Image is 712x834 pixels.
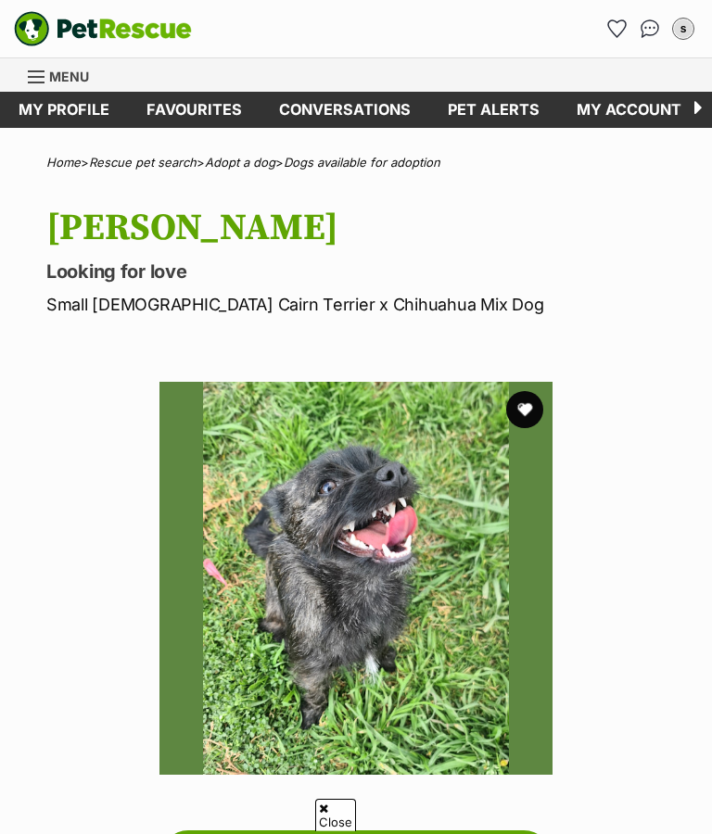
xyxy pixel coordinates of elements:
[46,155,81,170] a: Home
[315,799,356,831] span: Close
[89,155,197,170] a: Rescue pet search
[635,14,665,44] a: Conversations
[28,58,102,92] a: Menu
[641,19,660,38] img: chat-41dd97257d64d25036548639549fe6c8038ab92f7586957e7f3b1b290dea8141.svg
[159,382,553,776] img: Photo of Saoirse
[668,14,698,44] button: My account
[506,391,543,428] button: favourite
[429,92,558,128] a: Pet alerts
[205,155,275,170] a: Adopt a dog
[46,292,684,317] p: Small [DEMOGRAPHIC_DATA] Cairn Terrier x Chihuahua Mix Dog
[14,11,192,46] a: PetRescue
[602,14,631,44] a: Favourites
[602,14,698,44] ul: Account quick links
[284,155,440,170] a: Dogs available for adoption
[46,259,684,284] p: Looking for love
[49,69,89,84] span: Menu
[14,11,192,46] img: logo-e224e6f780fb5917bec1dbf3a21bbac754714ae5b6737aabdf751b685950b380.svg
[46,207,684,249] h1: [PERSON_NAME]
[128,92,261,128] a: Favourites
[261,92,429,128] a: conversations
[674,19,693,38] div: s
[558,92,700,128] a: My account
